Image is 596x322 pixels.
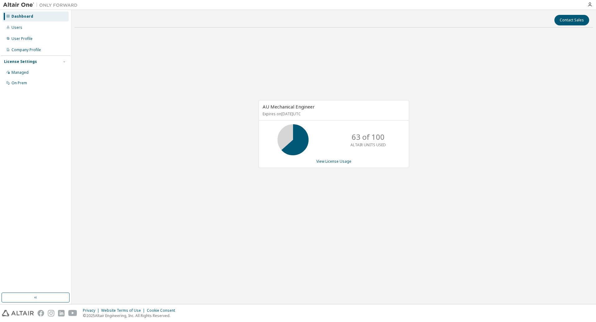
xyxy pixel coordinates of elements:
[38,310,44,316] img: facebook.svg
[83,308,101,313] div: Privacy
[48,310,54,316] img: instagram.svg
[11,25,22,30] div: Users
[58,310,65,316] img: linkedin.svg
[11,47,41,52] div: Company Profile
[352,132,385,142] p: 63 of 100
[263,104,315,110] span: AU Mechanical Engineer
[11,14,33,19] div: Dashboard
[11,81,27,86] div: On Prem
[263,111,404,117] p: Expires on [DATE] UTC
[350,142,386,148] p: ALTAIR UNITS USED
[11,36,33,41] div: User Profile
[11,70,29,75] div: Managed
[68,310,77,316] img: youtube.svg
[147,308,179,313] div: Cookie Consent
[3,2,81,8] img: Altair One
[4,59,37,64] div: License Settings
[2,310,34,316] img: altair_logo.svg
[101,308,147,313] div: Website Terms of Use
[83,313,179,318] p: © 2025 Altair Engineering, Inc. All Rights Reserved.
[316,159,351,164] a: View License Usage
[554,15,589,25] button: Contact Sales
